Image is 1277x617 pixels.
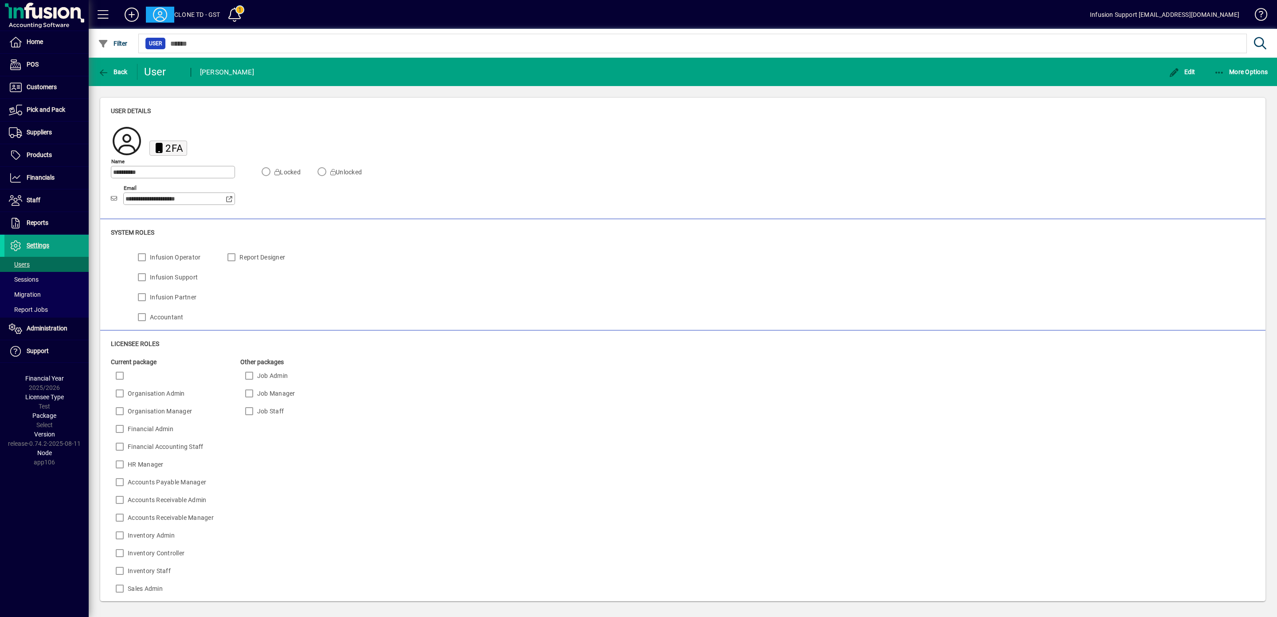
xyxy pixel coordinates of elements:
span: Settings [27,242,49,249]
a: Customers [4,76,89,98]
button: More Options [1212,64,1270,80]
button: Edit [1167,64,1198,80]
span: Customers [27,83,57,90]
a: Knowledge Base [1248,2,1266,31]
span: Financial Year [25,375,64,382]
span: Node [37,449,52,456]
span: Licensee Type [25,393,64,401]
div: User [144,65,182,79]
a: Financials [4,167,89,189]
a: Suppliers [4,122,89,144]
span: Reports [27,219,48,226]
a: POS [4,54,89,76]
span: Users [9,261,30,268]
a: Users [4,257,89,272]
a: Support [4,340,89,362]
a: Migration [4,287,89,302]
span: Pick and Pack [27,106,65,113]
span: Back [98,68,128,75]
span: Products [27,151,52,158]
span: Migration [9,291,41,298]
span: Edit [1169,68,1195,75]
span: Financials [27,174,55,181]
a: Sessions [4,272,89,287]
mat-label: Name [111,158,125,164]
div: CLONE TD - GST [174,8,220,22]
span: Sessions [9,276,39,283]
app-page-header-button: Back [89,64,137,80]
span: More Options [1214,68,1268,75]
span: POS [27,61,39,68]
a: Home [4,31,89,53]
mat-label: Email [124,185,137,191]
span: Version [34,431,55,438]
a: Pick and Pack [4,99,89,121]
a: Staff [4,189,89,212]
span: System roles [111,229,154,236]
a: Products [4,144,89,166]
span: Staff [27,196,40,204]
span: Home [27,38,43,45]
button: Add [118,7,146,23]
span: Report Jobs [9,306,48,313]
span: Current package [111,358,157,365]
span: Licensee roles [111,340,159,347]
button: Profile [146,7,174,23]
div: Infusion Support [EMAIL_ADDRESS][DOMAIN_NAME] [1090,8,1239,22]
span: Suppliers [27,129,52,136]
button: Filter [96,35,130,51]
span: Administration [27,325,67,332]
span: User details [111,107,151,114]
button: Back [96,64,130,80]
span: Package [32,412,56,419]
span: Support [27,347,49,354]
a: Report Jobs [4,302,89,317]
a: Reports [4,212,89,234]
a: Administration [4,318,89,340]
span: Filter [98,40,128,47]
app-status-label: Time-based One-time Password (TOTP) Two-factor Authentication (2FA) enabled [143,140,187,155]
